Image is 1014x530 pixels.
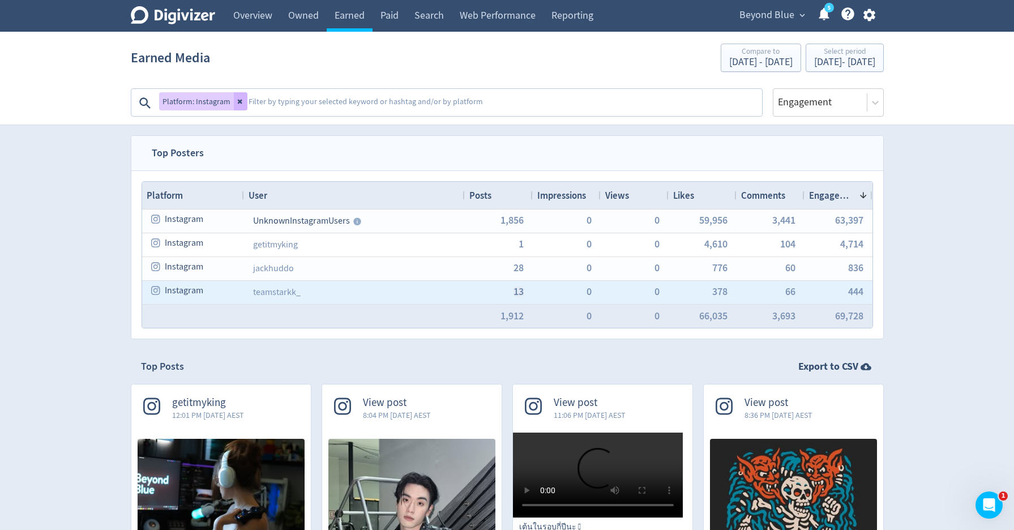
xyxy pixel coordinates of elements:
button: 0 [587,311,592,321]
svg: instagram [151,285,161,296]
span: expand_more [797,10,807,20]
button: 0 [654,239,660,249]
button: 0 [587,287,592,297]
span: Instagram [165,280,203,302]
span: Instagram [165,208,203,230]
button: 1,856 [500,215,524,225]
span: View post [554,396,626,409]
svg: instagram [151,238,161,248]
button: 4,610 [704,239,728,249]
span: getitmyking [172,396,244,409]
span: Instagram [165,232,203,254]
span: 69,728 [835,311,863,321]
span: User [249,189,267,202]
button: Compare to[DATE] - [DATE] [721,44,801,72]
button: 4,714 [840,239,863,249]
div: Select period [814,48,875,57]
button: 3,693 [772,311,795,321]
button: Beyond Blue [735,6,808,24]
button: 836 [848,263,863,273]
button: 1,912 [500,311,524,321]
button: 0 [654,263,660,273]
button: 1 [519,239,524,249]
text: 5 [827,4,830,12]
span: View post [363,396,431,409]
button: 3,441 [772,215,795,225]
strong: Export to CSV [798,360,858,374]
button: 63,397 [835,215,863,225]
button: 378 [712,287,728,297]
button: 0 [587,215,592,225]
button: 0 [587,239,592,249]
div: [DATE] - [DATE] [814,57,875,67]
button: 776 [712,263,728,273]
span: Comments [741,189,785,202]
span: Top Posters [142,136,214,170]
a: 5 [824,3,834,12]
span: Beyond Blue [739,6,794,24]
h2: Top Posts [141,360,184,374]
span: View post [745,396,812,409]
button: 13 [514,287,524,297]
button: 60 [785,263,795,273]
a: getitmyking [253,239,298,250]
button: 0 [654,215,660,225]
a: jackhuddo [253,263,294,274]
span: Platform: Instagram [162,97,230,105]
button: 28 [514,263,524,273]
svg: instagram [151,214,161,224]
span: Instagram [165,256,203,278]
iframe: Intercom live chat [976,491,1003,519]
span: 1 [999,491,1008,501]
span: Impressions [537,189,586,202]
button: 104 [780,239,795,249]
a: teamstarkk_ [253,287,301,298]
button: 66,035 [699,311,728,321]
div: Compare to [729,48,793,57]
span: Platform [147,189,183,202]
button: 0 [654,287,660,297]
h1: Earned Media [131,40,210,76]
button: 0 [587,263,592,273]
button: 66 [785,287,795,297]
span: Posts [469,189,491,202]
span: 8:36 PM [DATE] AEST [745,409,812,421]
div: [DATE] - [DATE] [729,57,793,67]
button: 0 [654,311,660,321]
button: 59,956 [699,215,728,225]
span: 11:06 PM [DATE] AEST [554,409,626,421]
span: 12:01 PM [DATE] AEST [172,409,244,421]
button: Select period[DATE]- [DATE] [806,44,884,72]
span: 8:04 PM [DATE] AEST [363,409,431,421]
span: Unknown Instagram Users [253,215,350,226]
button: 444 [848,287,863,297]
